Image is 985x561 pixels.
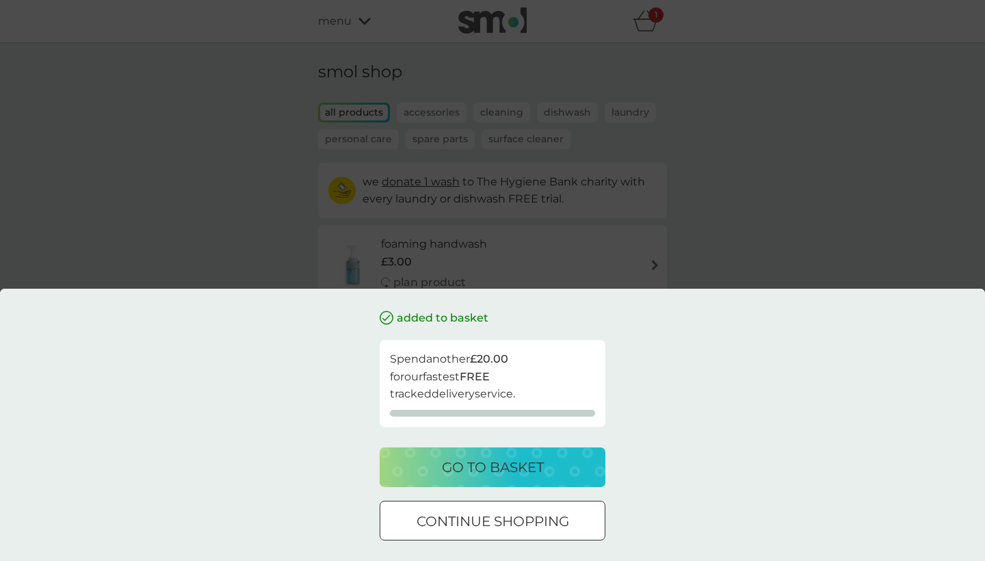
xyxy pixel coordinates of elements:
p: go to basket [442,456,544,478]
p: Spend another for our fastest tracked delivery service. [390,350,595,403]
button: continue shopping [380,501,605,540]
strong: £20.00 [470,352,508,365]
p: continue shopping [417,510,569,532]
button: go to basket [380,447,605,487]
strong: FREE [460,370,490,383]
p: added to basket [397,309,488,327]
